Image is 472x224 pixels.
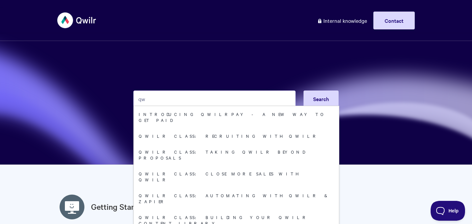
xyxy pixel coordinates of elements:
[134,166,339,187] a: Qwilr Class: Close More Sales with Qwilr
[134,106,339,128] a: Introducing QwilrPay - A New Way to Get Paid
[134,187,339,209] a: Qwilr Class: Automating with Qwilr & Zapier
[57,8,97,33] img: Qwilr Help Center
[134,144,339,166] a: Qwilr Class: Taking Qwilr Beyond Proposals
[134,128,339,144] a: Qwilr Class: Recruiting with Qwilr
[304,91,339,107] button: Search
[313,95,329,102] span: Search
[312,12,372,29] a: Internal knowledge
[373,12,415,29] a: Contact
[91,201,146,213] a: Getting Started
[431,201,465,221] iframe: Toggle Customer Support
[133,91,296,107] input: Search the knowledge base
